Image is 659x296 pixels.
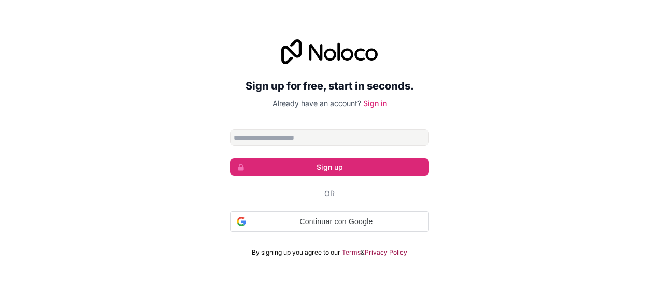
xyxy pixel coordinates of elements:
[361,248,365,257] span: &
[250,216,422,227] span: Continuar con Google
[324,188,335,199] span: Or
[363,99,387,108] a: Sign in
[273,99,361,108] span: Already have an account?
[230,211,429,232] div: Continuar con Google
[230,158,429,176] button: Sign up
[230,129,429,146] input: Email address
[230,77,429,95] h2: Sign up for free, start in seconds.
[252,248,340,257] span: By signing up you agree to our
[365,248,407,257] a: Privacy Policy
[342,248,361,257] a: Terms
